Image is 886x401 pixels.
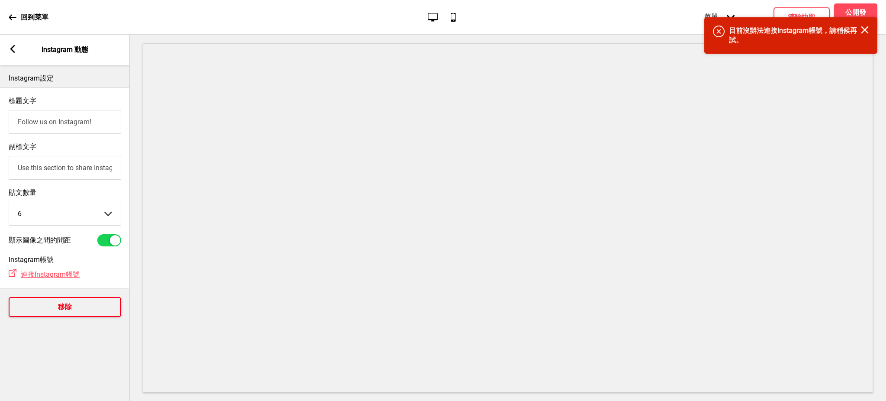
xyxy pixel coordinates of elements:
[9,255,121,265] h4: Instagram帳號
[9,74,121,83] p: Instagram設定
[42,45,88,55] p: Instagram 動態
[774,7,830,27] button: 清除快取
[58,302,72,312] h4: 移除
[21,13,48,22] p: 回到菜單
[9,142,36,151] label: 副標文字
[9,6,48,29] a: 回到菜單
[21,270,80,278] span: 連接Instagram帳號
[843,8,869,27] h4: 公開發佈
[9,297,121,317] button: 移除
[696,4,743,30] div: 菜單
[9,97,36,105] label: 標題文字
[788,13,815,22] h4: 清除快取
[729,26,861,45] h4: 目前沒辦法連接Instagram帳號，請稍候再試。
[9,188,121,197] label: 貼文數量
[9,236,71,245] label: 顯示圖像之間的間距
[143,43,873,392] iframe: To enrich screen reader interactions, please activate Accessibility in Grammarly extension settings
[834,3,877,31] button: 公開發佈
